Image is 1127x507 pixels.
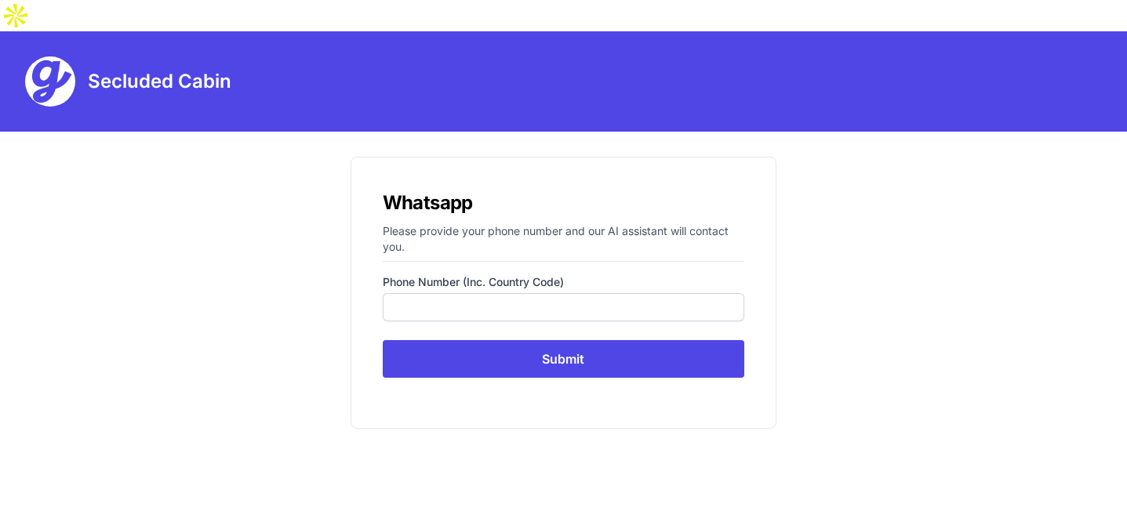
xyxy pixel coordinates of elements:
[25,56,75,107] img: 0ddzcedxx3w9nqn25u0748qiop2c
[88,69,231,94] h3: Secluded Cabin
[383,223,745,262] p: Please provide your phone number and our AI assistant will contact you.
[25,56,231,107] a: Secluded Cabin
[383,340,745,378] input: Submit
[383,189,745,217] h1: Whatsapp
[383,274,745,290] label: Phone number (inc. country code)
